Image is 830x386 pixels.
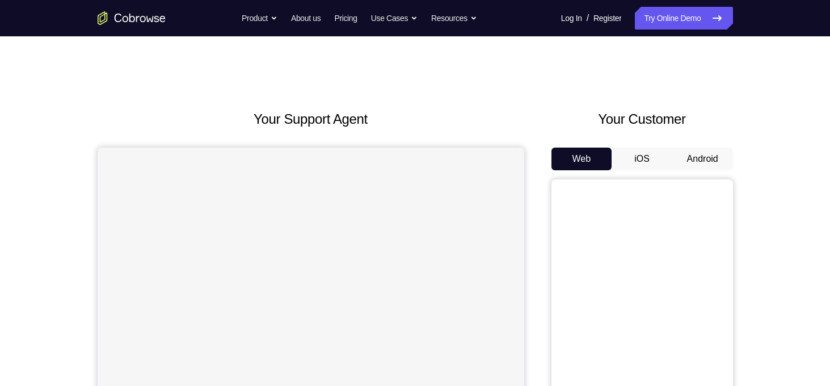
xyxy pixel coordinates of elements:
[242,7,277,30] button: Product
[551,148,612,170] button: Web
[98,11,166,25] a: Go to the home page
[98,109,524,129] h2: Your Support Agent
[561,7,582,30] a: Log In
[291,7,321,30] a: About us
[612,148,672,170] button: iOS
[593,7,621,30] a: Register
[371,7,418,30] button: Use Cases
[587,11,589,25] span: /
[672,148,733,170] button: Android
[635,7,732,30] a: Try Online Demo
[334,7,357,30] a: Pricing
[431,7,477,30] button: Resources
[551,109,733,129] h2: Your Customer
